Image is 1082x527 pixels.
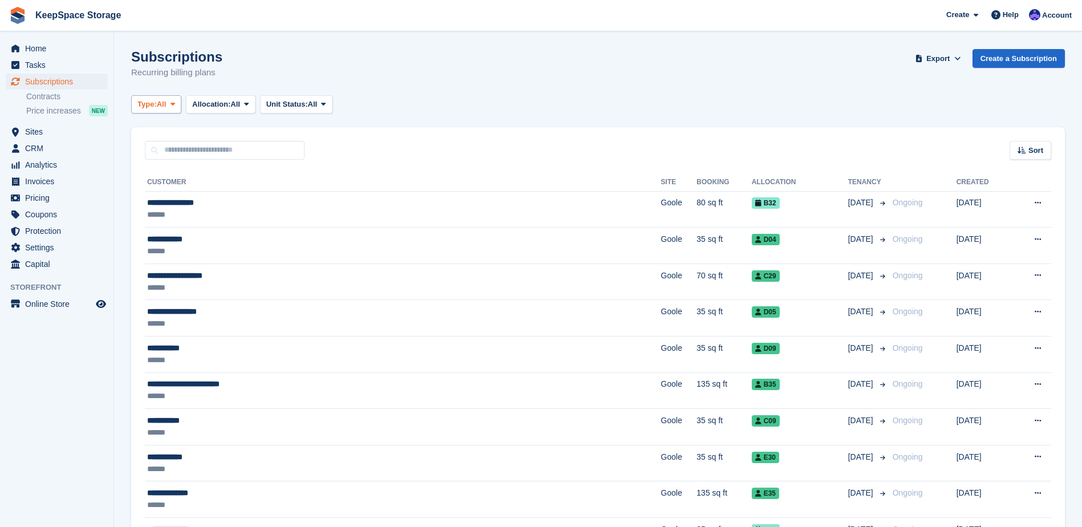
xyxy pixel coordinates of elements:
[957,173,1011,192] th: Created
[696,228,751,264] td: 35 sq ft
[957,445,1011,481] td: [DATE]
[661,263,697,300] td: Goole
[893,307,923,316] span: Ongoing
[131,95,181,114] button: Type: All
[6,40,108,56] a: menu
[6,256,108,272] a: menu
[25,240,94,256] span: Settings
[696,300,751,337] td: 35 sq ft
[848,342,876,354] span: [DATE]
[1028,145,1043,156] span: Sort
[6,57,108,73] a: menu
[752,270,780,282] span: C29
[25,296,94,312] span: Online Store
[6,74,108,90] a: menu
[848,233,876,245] span: [DATE]
[1003,9,1019,21] span: Help
[661,481,697,518] td: Goole
[752,234,780,245] span: D04
[25,256,94,272] span: Capital
[6,173,108,189] a: menu
[661,445,697,481] td: Goole
[25,124,94,140] span: Sites
[25,190,94,206] span: Pricing
[752,415,780,427] span: C09
[661,409,697,445] td: Goole
[752,343,780,354] span: D09
[972,49,1065,68] a: Create a Subscription
[6,190,108,206] a: menu
[848,451,876,463] span: [DATE]
[913,49,963,68] button: Export
[893,271,923,280] span: Ongoing
[957,300,1011,337] td: [DATE]
[137,99,157,110] span: Type:
[25,223,94,239] span: Protection
[25,74,94,90] span: Subscriptions
[957,228,1011,264] td: [DATE]
[26,104,108,117] a: Price increases NEW
[6,240,108,256] a: menu
[1029,9,1040,21] img: Chloe Clark
[1042,10,1072,21] span: Account
[145,173,661,192] th: Customer
[696,445,751,481] td: 35 sq ft
[752,452,779,463] span: E30
[186,95,256,114] button: Allocation: All
[946,9,969,21] span: Create
[10,282,114,293] span: Storefront
[752,379,780,390] span: B35
[661,191,697,228] td: Goole
[192,99,230,110] span: Allocation:
[89,105,108,116] div: NEW
[957,481,1011,518] td: [DATE]
[661,372,697,409] td: Goole
[696,337,751,373] td: 35 sq ft
[308,99,318,110] span: All
[893,488,923,497] span: Ongoing
[957,337,1011,373] td: [DATE]
[26,91,108,102] a: Contracts
[752,173,848,192] th: Allocation
[661,300,697,337] td: Goole
[893,379,923,388] span: Ongoing
[260,95,333,114] button: Unit Status: All
[131,66,222,79] p: Recurring billing plans
[848,306,876,318] span: [DATE]
[848,487,876,499] span: [DATE]
[696,173,751,192] th: Booking
[848,415,876,427] span: [DATE]
[893,343,923,352] span: Ongoing
[696,409,751,445] td: 35 sq ft
[6,223,108,239] a: menu
[893,416,923,425] span: Ongoing
[696,481,751,518] td: 135 sq ft
[696,372,751,409] td: 135 sq ft
[157,99,167,110] span: All
[25,173,94,189] span: Invoices
[848,197,876,209] span: [DATE]
[6,157,108,173] a: menu
[661,173,697,192] th: Site
[752,488,779,499] span: E35
[131,49,222,64] h1: Subscriptions
[25,57,94,73] span: Tasks
[957,263,1011,300] td: [DATE]
[957,372,1011,409] td: [DATE]
[848,378,876,390] span: [DATE]
[230,99,240,110] span: All
[266,99,308,110] span: Unit Status:
[9,7,26,24] img: stora-icon-8386f47178a22dfd0bd8f6a31ec36ba5ce8667c1dd55bd0f319d3a0aa187defe.svg
[957,409,1011,445] td: [DATE]
[25,40,94,56] span: Home
[926,53,950,64] span: Export
[6,296,108,312] a: menu
[94,297,108,311] a: Preview store
[26,106,81,116] span: Price increases
[752,197,780,209] span: B32
[752,306,780,318] span: D05
[893,198,923,207] span: Ongoing
[25,140,94,156] span: CRM
[696,191,751,228] td: 80 sq ft
[848,270,876,282] span: [DATE]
